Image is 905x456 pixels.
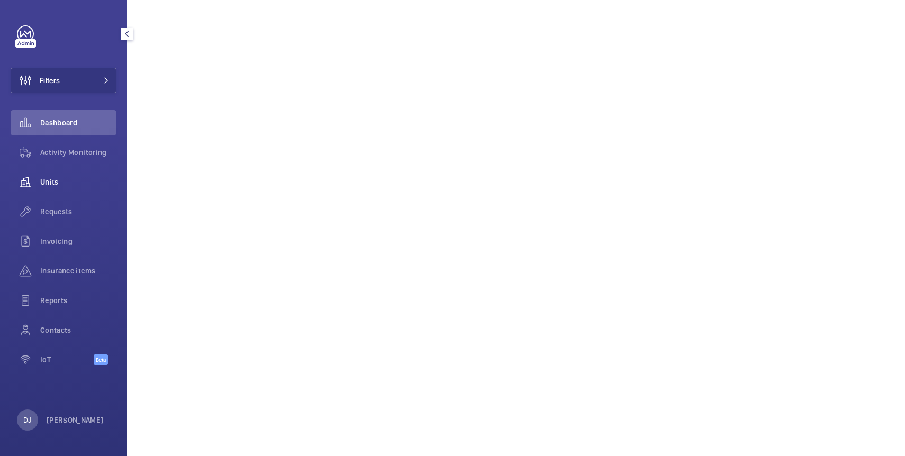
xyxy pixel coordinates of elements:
[40,75,60,86] span: Filters
[23,415,31,425] p: DJ
[40,117,116,128] span: Dashboard
[40,206,116,217] span: Requests
[47,415,104,425] p: [PERSON_NAME]
[40,325,116,335] span: Contacts
[40,147,116,158] span: Activity Monitoring
[40,266,116,276] span: Insurance items
[40,236,116,247] span: Invoicing
[40,177,116,187] span: Units
[40,295,116,306] span: Reports
[11,68,116,93] button: Filters
[40,354,94,365] span: IoT
[94,354,108,365] span: Beta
